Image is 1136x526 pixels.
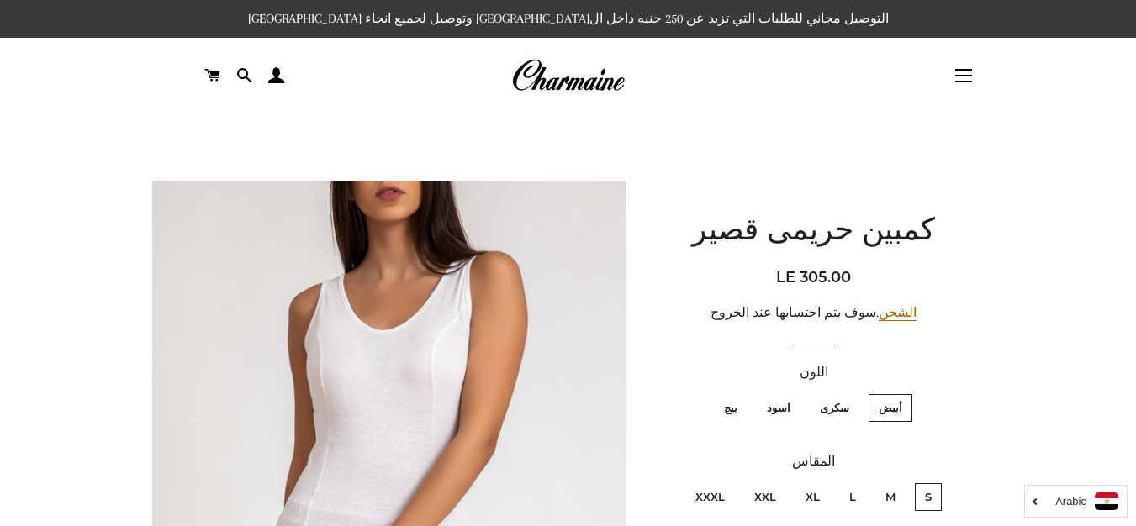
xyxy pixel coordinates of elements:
[839,483,866,511] label: L
[915,483,942,511] label: S
[664,362,963,383] label: اللون
[879,305,917,321] a: الشحن
[664,451,963,472] label: المقاس
[1033,492,1118,510] a: Arabic
[810,394,859,422] label: سكرى
[869,394,912,422] label: أبيض
[1055,496,1086,507] i: Arabic
[664,302,963,323] div: .سوف يتم احتسابها عند الخروج
[795,483,830,511] label: XL
[714,394,748,422] label: بيج
[875,483,906,511] label: M
[776,268,851,287] span: LE 305.00
[744,483,786,511] label: XXL
[685,483,735,511] label: XXXL
[664,211,963,253] h1: كمبين حريمى قصير
[511,57,625,94] img: Charmaine Egypt
[757,394,800,422] label: اسود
